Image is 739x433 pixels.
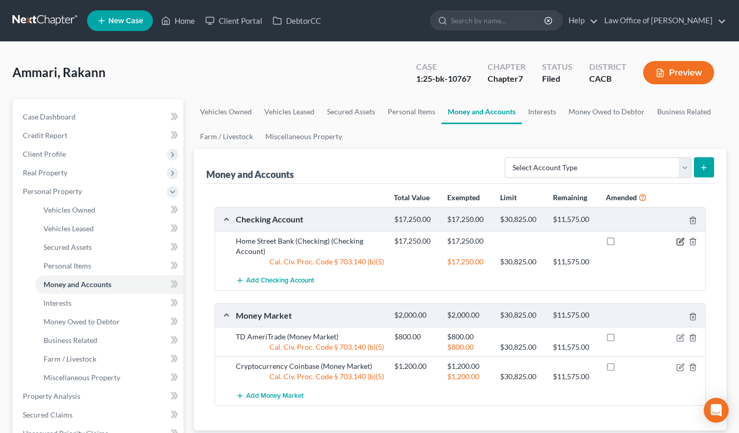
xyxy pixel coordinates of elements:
[35,219,183,238] a: Vehicles Leased
[548,310,601,320] div: $11,575.00
[23,168,67,177] span: Real Property
[606,193,637,202] strong: Amended
[643,61,714,84] button: Preview
[488,61,525,73] div: Chapter
[44,336,97,345] span: Business Related
[44,373,120,382] span: Miscellaneous Property
[548,257,601,267] div: $11,575.00
[389,361,442,371] div: $1,200.00
[259,124,348,149] a: Miscellaneous Property
[442,342,495,352] div: $800.00
[542,61,573,73] div: Status
[44,280,111,289] span: Money and Accounts
[381,99,442,124] a: Personal Items
[44,298,72,307] span: Interests
[442,332,495,342] div: $800.00
[44,224,94,233] span: Vehicles Leased
[389,215,442,225] div: $17,250.00
[500,193,517,202] strong: Limit
[488,73,525,85] div: Chapter
[23,392,80,400] span: Property Analysis
[236,386,304,405] button: Add Money Market
[548,342,601,352] div: $11,575.00
[267,11,326,30] a: DebtorCC
[231,342,389,352] div: Cal. Civ. Proc. Code § 703.140 (b)(5)
[495,342,548,352] div: $30,825.00
[442,99,522,124] a: Money and Accounts
[15,108,183,126] a: Case Dashboard
[442,361,495,371] div: $1,200.00
[416,73,471,85] div: 1:25-bk-10767
[23,150,66,158] span: Client Profile
[389,236,442,246] div: $17,250.00
[447,193,480,202] strong: Exempted
[35,368,183,387] a: Miscellaneous Property
[15,387,183,406] a: Property Analysis
[35,275,183,294] a: Money and Accounts
[451,11,546,30] input: Search by name...
[704,398,729,423] div: Open Intercom Messenger
[542,73,573,85] div: Filed
[236,271,314,290] button: Add Checking Account
[394,193,430,202] strong: Total Value
[15,406,183,424] a: Secured Claims
[231,332,389,342] div: TD AmeriTrade (Money Market)
[35,312,183,331] a: Money Owed to Debtor
[258,99,321,124] a: Vehicles Leased
[23,131,67,140] span: Credit Report
[194,99,258,124] a: Vehicles Owned
[23,410,73,419] span: Secured Claims
[562,99,651,124] a: Money Owed to Debtor
[15,126,183,145] a: Credit Report
[35,238,183,257] a: Secured Assets
[416,61,471,73] div: Case
[44,261,91,270] span: Personal Items
[44,243,92,251] span: Secured Assets
[651,99,717,124] a: Business Related
[495,371,548,382] div: $30,825.00
[548,215,601,225] div: $11,575.00
[200,11,267,30] a: Client Portal
[231,371,389,382] div: Cal. Civ. Proc. Code § 703.140 (b)(5)
[231,361,389,371] div: Cryptocurrency Coinbase (Money Market)
[194,124,259,149] a: Farm / Livestock
[206,168,294,181] div: Money and Accounts
[589,73,627,85] div: CACB
[231,214,389,225] div: Checking Account
[442,310,495,320] div: $2,000.00
[12,65,106,80] span: Ammari, Rakann
[35,331,183,350] a: Business Related
[599,11,726,30] a: Law Office of [PERSON_NAME]
[495,310,548,320] div: $30,825.00
[231,236,389,257] div: Home Street Bank (Checking) (Checking Account)
[518,73,523,83] span: 7
[44,205,95,214] span: Vehicles Owned
[108,17,143,25] span: New Case
[389,332,442,342] div: $800.00
[35,294,183,312] a: Interests
[35,201,183,219] a: Vehicles Owned
[522,99,562,124] a: Interests
[231,310,389,321] div: Money Market
[231,257,389,267] div: Cal. Civ. Proc. Code § 703.140 (b)(5)
[44,317,120,326] span: Money Owed to Debtor
[44,354,96,363] span: Farm / Livestock
[442,236,495,246] div: $17,250.00
[563,11,598,30] a: Help
[589,61,627,73] div: District
[495,257,548,267] div: $30,825.00
[35,350,183,368] a: Farm / Livestock
[246,392,304,400] span: Add Money Market
[23,112,76,121] span: Case Dashboard
[321,99,381,124] a: Secured Assets
[442,257,495,267] div: $17,250.00
[548,371,601,382] div: $11,575.00
[35,257,183,275] a: Personal Items
[246,277,314,285] span: Add Checking Account
[495,215,548,225] div: $30,825.00
[389,310,442,320] div: $2,000.00
[442,371,495,382] div: $1,200.00
[553,193,587,202] strong: Remaining
[23,187,82,196] span: Personal Property
[442,215,495,225] div: $17,250.00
